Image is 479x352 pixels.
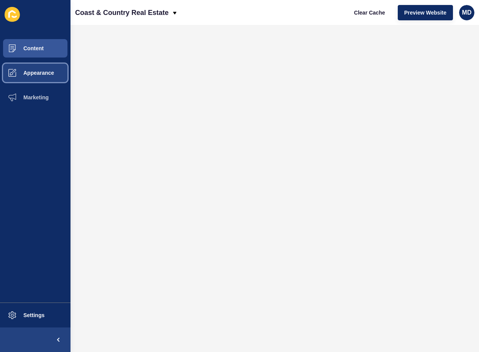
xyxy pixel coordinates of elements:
[348,5,392,20] button: Clear Cache
[462,9,472,16] span: MD
[354,9,385,16] span: Clear Cache
[404,9,446,16] span: Preview Website
[75,3,169,22] p: Coast & Country Real Estate
[398,5,453,20] button: Preview Website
